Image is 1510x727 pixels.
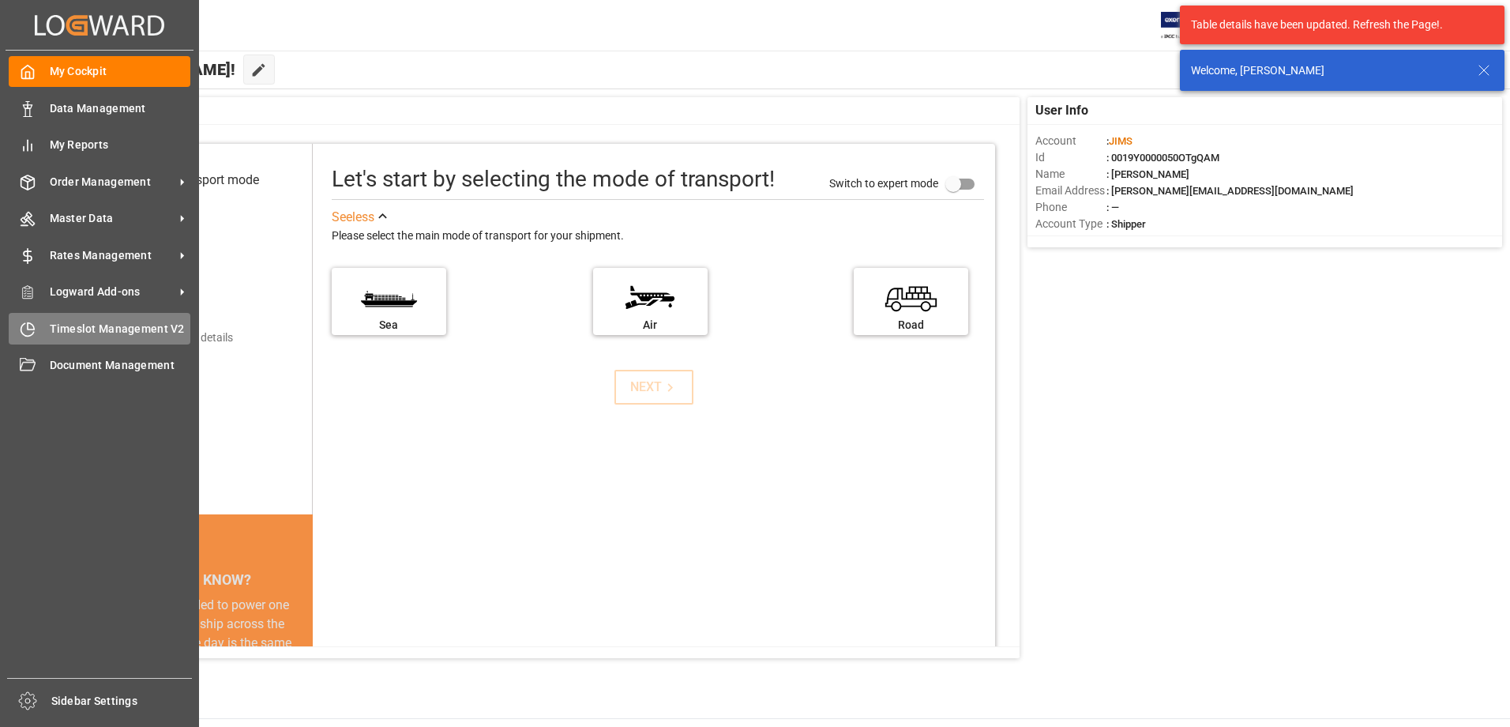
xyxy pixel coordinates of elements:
span: Account [1035,133,1106,149]
span: Name [1035,166,1106,183]
span: Phone [1035,199,1106,216]
span: JIMS [1109,135,1132,147]
span: My Reports [50,137,191,153]
div: Sea [340,317,438,333]
span: Sidebar Settings [51,693,193,710]
div: NEXT [630,378,678,397]
span: Rates Management [50,247,175,264]
span: : [PERSON_NAME] [1106,168,1189,180]
span: Master Data [50,210,175,227]
button: NEXT [614,370,693,405]
span: : [PERSON_NAME][EMAIL_ADDRESS][DOMAIN_NAME] [1106,185,1354,197]
div: Air [601,317,700,333]
div: Add shipping details [134,330,233,346]
span: Email Address [1035,183,1106,199]
span: : — [1106,202,1119,213]
span: : [1106,135,1132,147]
span: Data Management [50,100,191,117]
a: Data Management [9,92,190,123]
a: My Reports [9,130,190,160]
span: User Info [1035,101,1088,120]
a: My Cockpit [9,56,190,87]
span: My Cockpit [50,63,191,80]
span: Hello [PERSON_NAME]! [66,55,235,85]
span: Id [1035,149,1106,166]
span: Account Type [1035,216,1106,232]
a: Timeslot Management V2 [9,313,190,344]
img: Exertis%20JAM%20-%20Email%20Logo.jpg_1722504956.jpg [1161,12,1215,40]
span: Logward Add-ons [50,284,175,300]
div: Welcome, [PERSON_NAME] [1191,62,1463,79]
span: : Shipper [1106,218,1146,230]
div: Table details have been updated. Refresh the Page!. [1191,17,1482,33]
span: Order Management [50,174,175,190]
div: Please select the main mode of transport for your shipment. [332,227,984,246]
a: Document Management [9,350,190,381]
div: See less [332,208,374,227]
div: Road [862,317,960,333]
span: Switch to expert mode [829,176,938,189]
span: Timeslot Management V2 [50,321,191,337]
span: : 0019Y0000050OTgQAM [1106,152,1219,164]
div: Let's start by selecting the mode of transport! [332,163,775,196]
span: Document Management [50,357,191,374]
